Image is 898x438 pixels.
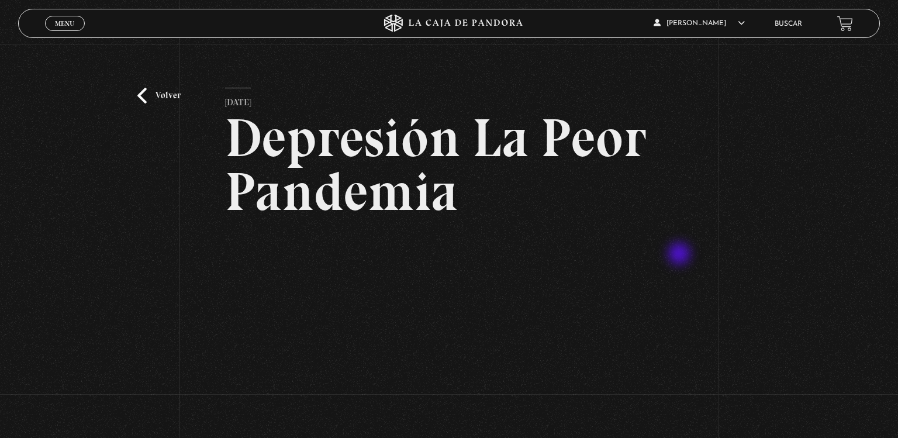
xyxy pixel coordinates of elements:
span: Cerrar [51,30,79,38]
a: View your shopping cart [837,15,853,31]
span: [PERSON_NAME] [654,20,745,27]
p: [DATE] [225,88,251,111]
h2: Depresión La Peor Pandemia [225,111,673,219]
a: Volver [137,88,181,104]
span: Menu [55,20,74,27]
a: Buscar [775,20,802,27]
